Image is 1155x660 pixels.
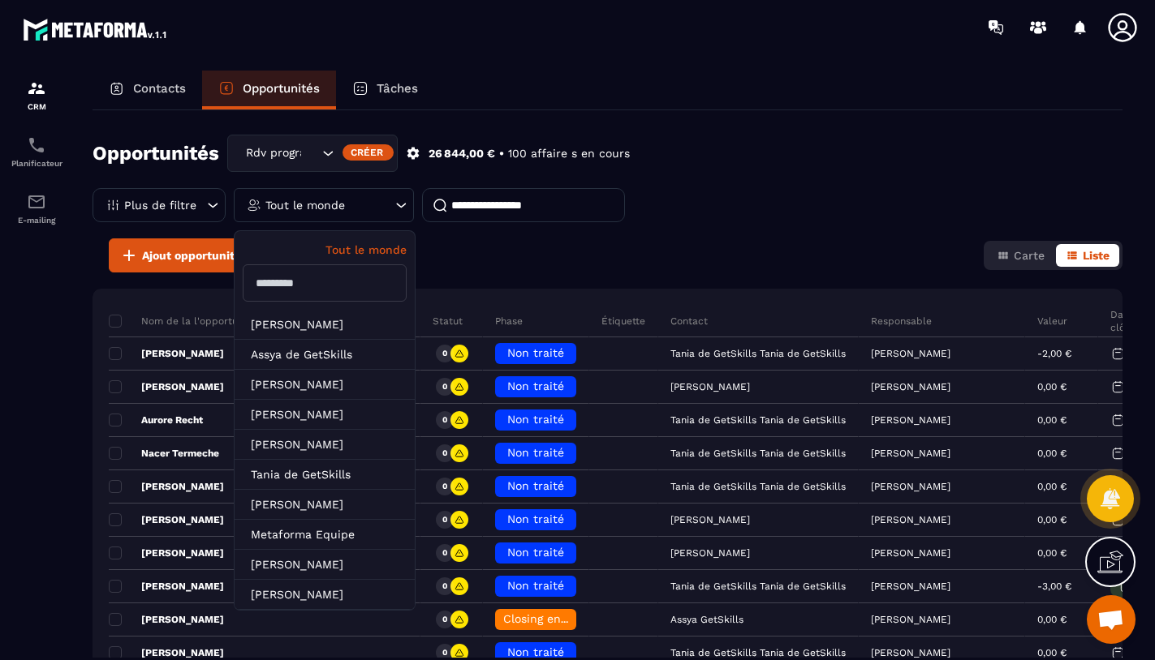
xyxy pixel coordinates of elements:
p: 0,00 € [1037,481,1067,492]
p: [PERSON_NAME] [871,348,950,359]
p: 0 [442,547,447,559]
p: Plus de filtre [124,199,196,211]
img: email [27,192,46,212]
span: Non traité [507,379,564,392]
p: Statut [433,315,463,328]
p: Responsable [871,315,932,328]
p: [PERSON_NAME] [871,481,950,492]
p: 0,00 € [1037,514,1067,525]
p: Aurore Recht [109,414,203,426]
p: Contacts [133,81,186,96]
p: 0 [442,381,447,392]
p: [PERSON_NAME] [109,646,224,659]
p: Nacer Termeche [109,447,219,460]
button: Liste [1056,244,1119,267]
p: 0 [442,348,447,359]
span: Non traité [507,512,564,525]
input: Search for option [302,144,318,162]
p: 26 844,00 € [429,146,495,161]
p: [PERSON_NAME] [109,347,224,360]
p: 0,00 € [1037,547,1067,559]
a: Contacts [93,71,202,109]
p: 0 [442,581,447,592]
span: Non traité [507,446,564,459]
span: Non traité [507,579,564,592]
img: formation [27,79,46,98]
p: 0,00 € [1037,614,1067,625]
p: [PERSON_NAME] [871,514,950,525]
span: Closing en cours [503,612,596,625]
a: Ouvrir le chat [1087,595,1136,644]
a: formationformationCRM [4,66,69,123]
p: Tout le monde [243,243,407,256]
p: [PERSON_NAME] [109,546,224,559]
button: Ajout opportunité [109,238,252,272]
a: Opportunités [202,71,336,109]
span: Ajout opportunité [142,247,241,264]
li: [PERSON_NAME] [235,310,415,340]
span: Non traité [507,645,564,658]
span: Rdv programmé [242,144,302,162]
a: schedulerschedulerPlanificateur [4,123,69,180]
p: [PERSON_NAME] [871,614,950,625]
p: Tout le monde [265,199,345,211]
div: Créer [343,144,394,161]
img: scheduler [27,135,46,155]
p: Opportunités [243,81,320,96]
p: [PERSON_NAME] [109,513,224,526]
p: [PERSON_NAME] [871,448,950,459]
p: 0 [442,647,447,658]
img: logo [23,15,169,44]
a: emailemailE-mailing [4,180,69,237]
p: [PERSON_NAME] [109,613,224,626]
p: • [499,146,504,161]
li: Metaforma Equipe [235,520,415,550]
div: Search for option [227,135,398,172]
p: [PERSON_NAME] [109,580,224,593]
li: Tania de GetSkills [235,460,415,490]
p: E-mailing [4,216,69,225]
p: [PERSON_NAME] [871,581,950,592]
p: 0,00 € [1037,414,1067,426]
p: 100 affaire s en cours [508,146,630,161]
p: Contact [670,315,708,328]
p: [PERSON_NAME] [109,480,224,493]
p: 0 [442,514,447,525]
p: 0,00 € [1037,448,1067,459]
p: 0 [442,614,447,625]
span: Non traité [507,479,564,492]
li: [PERSON_NAME] [235,430,415,460]
p: -3,00 € [1037,581,1071,592]
p: 0 [442,481,447,492]
p: Étiquette [601,315,645,328]
p: CRM [4,102,69,111]
li: [PERSON_NAME] [235,580,415,610]
p: [PERSON_NAME] [871,547,950,559]
p: [PERSON_NAME] [871,414,950,426]
span: Carte [1014,249,1045,262]
button: Carte [987,244,1054,267]
p: [PERSON_NAME] [871,647,950,658]
li: [PERSON_NAME] [235,490,415,520]
li: [PERSON_NAME] [235,550,415,580]
p: Planificateur [4,159,69,168]
p: 0,00 € [1037,381,1067,392]
p: 0 [442,414,447,426]
p: Nom de la l'opportunité [109,315,256,328]
p: Tâches [377,81,418,96]
span: Liste [1083,249,1110,262]
span: Non traité [507,346,564,359]
li: Assya de GetSkills [235,340,415,370]
span: Non traité [507,413,564,426]
p: Phase [495,315,523,328]
h2: Opportunités [93,137,219,169]
p: 0,00 € [1037,647,1067,658]
p: -2,00 € [1037,348,1071,359]
li: [PERSON_NAME] [235,370,415,400]
span: Non traité [507,546,564,559]
p: 0 [442,448,447,459]
p: Valeur [1037,315,1067,328]
li: [PERSON_NAME] [235,400,415,430]
a: Tâches [336,71,434,109]
p: [PERSON_NAME] [109,380,224,393]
